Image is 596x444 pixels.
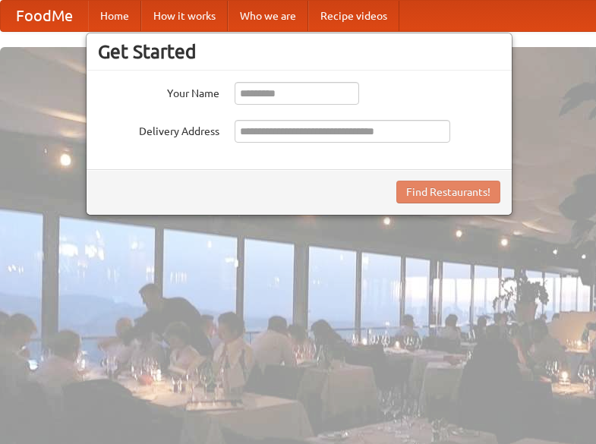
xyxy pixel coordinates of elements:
[98,82,219,101] label: Your Name
[1,1,88,31] a: FoodMe
[98,40,500,63] h3: Get Started
[308,1,399,31] a: Recipe videos
[88,1,141,31] a: Home
[228,1,308,31] a: Who we are
[141,1,228,31] a: How it works
[98,120,219,139] label: Delivery Address
[396,181,500,203] button: Find Restaurants!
